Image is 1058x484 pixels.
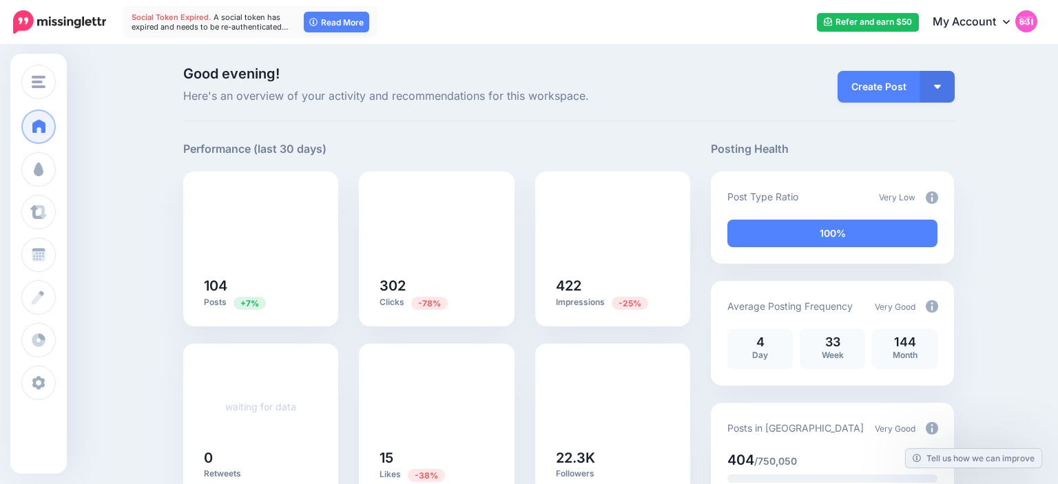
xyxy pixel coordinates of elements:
h5: 0 [204,451,318,465]
h5: 422 [556,279,670,293]
span: Previous period: 24 [408,469,445,482]
span: Here's an overview of your activity and recommendations for this workspace. [183,87,691,105]
a: Tell us how we can improve [906,449,1041,467]
p: Posts [204,296,318,309]
h5: 302 [380,279,494,293]
div: 100% of your posts in the last 30 days have been from Drip Campaigns [727,220,937,247]
a: Refer and earn $50 [817,13,919,32]
span: Good evening! [183,65,280,82]
span: Week [822,350,844,360]
a: Read More [304,12,369,32]
p: Clicks [380,296,494,309]
h5: Posting Health [711,140,954,158]
img: info-circle-grey.png [926,191,938,204]
p: Followers [556,468,670,479]
img: Missinglettr [13,10,106,34]
h5: 22.3K [556,451,670,465]
span: Very Good [875,302,915,312]
h5: 15 [380,451,494,465]
h5: Performance (last 30 days) [183,140,326,158]
span: Social Token Expired. [132,12,211,22]
span: Very Good [875,423,915,434]
a: Create Post [838,71,920,103]
img: info-circle-grey.png [926,300,938,313]
span: A social token has expired and needs to be re-authenticated… [132,12,289,32]
img: menu.png [32,76,45,88]
a: My Account [919,6,1037,39]
span: Very Low [879,192,915,202]
p: Impressions [556,296,670,309]
a: waiting for data [225,401,296,412]
p: Average Posting Frequency [727,298,853,314]
p: Likes [380,468,494,481]
p: 4 [734,336,786,348]
h5: 104 [204,279,318,293]
span: Month [893,350,917,360]
span: 404 [727,452,754,468]
p: Posts in [GEOGRAPHIC_DATA] [727,420,864,436]
p: Post Type Ratio [727,189,798,204]
img: info-circle-grey.png [926,422,938,434]
p: Retweets [204,468,318,479]
span: Day [752,350,768,360]
p: 144 [879,336,931,348]
p: 33 [807,336,858,348]
span: Previous period: 564 [612,297,648,310]
span: Previous period: 1.34K [411,297,448,310]
span: /750,050 [754,455,797,467]
img: arrow-down-white.png [934,85,941,89]
span: Previous period: 97 [234,297,266,310]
